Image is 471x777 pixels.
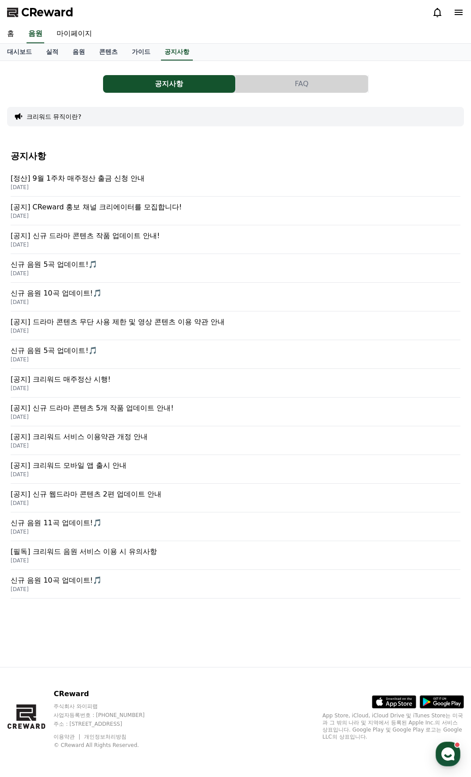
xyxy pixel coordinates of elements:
p: [정산] 9월 1주차 매주정산 출금 신청 안내 [11,173,460,184]
p: [공지] 크리워드 모바일 앱 출시 안내 [11,460,460,471]
p: [공지] 신규 드라마 콘텐츠 작품 업데이트 안내! [11,231,460,241]
p: 신규 음원 5곡 업데이트!🎵 [11,345,460,356]
p: [공지] 크리워드 서비스 이용약관 개정 안내 [11,432,460,442]
a: [공지] 드라마 콘텐츠 무단 사용 제한 및 영상 콘텐츠 이용 약관 안내 [DATE] [11,311,460,340]
a: [공지] CReward 홍보 채널 크리에이터를 모집합니다! [DATE] [11,197,460,225]
p: 신규 음원 10곡 업데이트!🎵 [11,288,460,299]
button: FAQ [236,75,368,93]
p: 신규 음원 10곡 업데이트!🎵 [11,575,460,586]
a: 신규 음원 5곡 업데이트!🎵 [DATE] [11,254,460,283]
a: 콘텐츠 [92,44,125,61]
p: [공지] 신규 드라마 콘텐츠 5개 작품 업데이트 안내! [11,403,460,413]
a: [공지] 크리워드 매주정산 시행! [DATE] [11,369,460,398]
a: 실적 [39,44,65,61]
p: [DATE] [11,241,460,248]
span: CReward [21,5,73,19]
a: [필독] 크리워드 음원 서비스 이용 시 유의사항 [DATE] [11,541,460,570]
a: 신규 음원 11곡 업데이트!🎵 [DATE] [11,512,460,541]
a: CReward [7,5,73,19]
p: [DATE] [11,184,460,191]
p: [DATE] [11,557,460,564]
p: [DATE] [11,586,460,593]
p: [DATE] [11,385,460,392]
a: 이용약관 [54,734,81,740]
span: 홈 [28,293,33,300]
a: [공지] 신규 드라마 콘텐츠 작품 업데이트 안내! [DATE] [11,225,460,254]
p: [DATE] [11,327,460,334]
p: [공지] 드라마 콘텐츠 무단 사용 제한 및 영상 콘텐츠 이용 약관 안내 [11,317,460,327]
p: [공지] 신규 웹드라마 콘텐츠 2편 업데이트 안내 [11,489,460,500]
a: 홈 [3,280,58,302]
button: 공지사항 [103,75,235,93]
a: 대화 [58,280,114,302]
p: [DATE] [11,356,460,363]
a: [공지] 크리워드 서비스 이용약관 개정 안내 [DATE] [11,426,460,455]
p: [DATE] [11,528,460,535]
h4: 공지사항 [11,151,460,161]
p: [필독] 크리워드 음원 서비스 이용 시 유의사항 [11,546,460,557]
a: 음원 [27,25,44,43]
a: 음원 [65,44,92,61]
p: 사업자등록번호 : [PHONE_NUMBER] [54,712,161,719]
p: CReward [54,689,161,699]
a: 신규 음원 10곡 업데이트!🎵 [DATE] [11,570,460,599]
a: [공지] 신규 드라마 콘텐츠 5개 작품 업데이트 안내! [DATE] [11,398,460,426]
a: 개인정보처리방침 [84,734,126,740]
p: [DATE] [11,500,460,507]
p: [DATE] [11,270,460,277]
span: 대화 [81,294,92,301]
a: [공지] 크리워드 모바일 앱 출시 안내 [DATE] [11,455,460,484]
a: 가이드 [125,44,157,61]
a: 신규 음원 5곡 업데이트!🎵 [DATE] [11,340,460,369]
p: [공지] 크리워드 매주정산 시행! [11,374,460,385]
p: 신규 음원 11곡 업데이트!🎵 [11,518,460,528]
a: 공지사항 [161,44,193,61]
span: 설정 [137,293,147,300]
p: 주식회사 와이피랩 [54,703,161,710]
p: [DATE] [11,413,460,421]
p: 주소 : [STREET_ADDRESS] [54,720,161,728]
p: 신규 음원 5곡 업데이트!🎵 [11,259,460,270]
a: 공지사항 [103,75,236,93]
p: [DATE] [11,442,460,449]
a: 신규 음원 10곡 업데이트!🎵 [DATE] [11,283,460,311]
p: [DATE] [11,299,460,306]
a: [공지] 신규 웹드라마 콘텐츠 2편 업데이트 안내 [DATE] [11,484,460,512]
p: App Store, iCloud, iCloud Drive 및 iTunes Store는 미국과 그 밖의 나라 및 지역에서 등록된 Apple Inc.의 서비스 상표입니다. Goo... [322,712,464,740]
a: [정산] 9월 1주차 매주정산 출금 신청 안내 [DATE] [11,168,460,197]
p: [공지] CReward 홍보 채널 크리에이터를 모집합니다! [11,202,460,212]
p: © CReward All Rights Reserved. [54,742,161,749]
button: 크리워드 뮤직이란? [27,112,81,121]
a: 마이페이지 [50,25,99,43]
p: [DATE] [11,471,460,478]
p: [DATE] [11,212,460,220]
a: 설정 [114,280,170,302]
